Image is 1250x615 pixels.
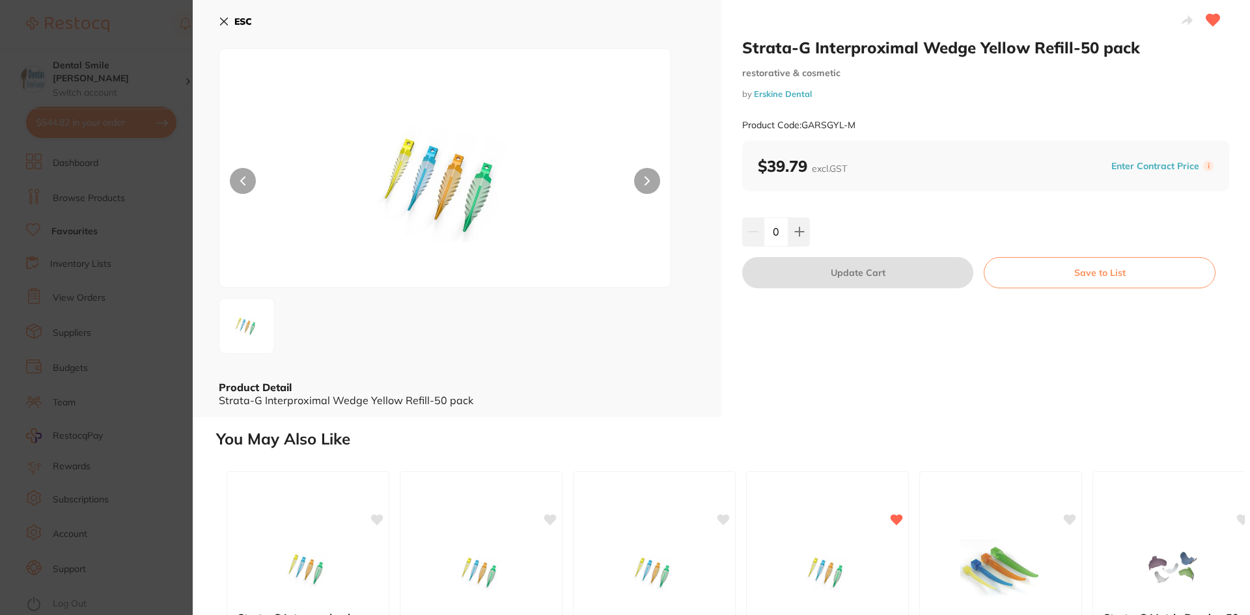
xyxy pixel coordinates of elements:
h2: Strata-G Interproximal Wedge Yellow Refill-50 pack [742,38,1229,57]
img: Zw [223,303,270,349]
button: ESC [219,10,252,33]
img: Strata-G Matrix Bands - 50 pack [1132,536,1216,601]
img: Strata-G Interproximal Wedge Orange Refill-50 pack [785,540,870,605]
img: Zw [310,81,581,287]
small: by [742,89,1229,99]
img: Strata-G Interproximal Wedge Refill - 50 pack [266,536,350,601]
img: Strata-G Interproximal Wedge Green Refill-50 pack [612,540,697,605]
label: i [1203,161,1214,171]
img: A+Wedge Refill 100pk [958,540,1043,605]
small: Product Code: GARSGYL-M [742,120,855,131]
button: Update Cart [742,257,973,288]
b: ESC [234,16,252,27]
h2: You May Also Like [216,430,1245,448]
b: Product Detail [219,381,292,394]
button: Save to List [984,257,1215,288]
b: $39.79 [758,156,847,176]
button: Enter Contract Price [1107,160,1203,172]
div: Strata-G Interproximal Wedge Yellow Refill-50 pack [219,394,695,406]
small: restorative & cosmetic [742,68,1229,79]
span: excl. GST [812,163,847,174]
img: Strata-G Interproximal Wedge Blue Refill - 50 pack [439,540,523,605]
a: Erskine Dental [754,89,812,99]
